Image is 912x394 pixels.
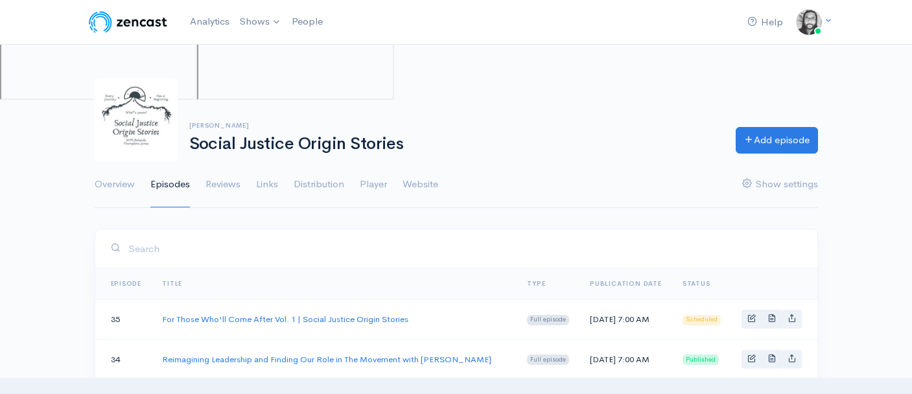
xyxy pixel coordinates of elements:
a: People [286,8,328,36]
a: Add episode [736,127,818,154]
span: Status [683,279,710,288]
a: Type [527,279,545,288]
td: [DATE] 7:00 AM [579,299,672,340]
td: [DATE] 7:00 AM [579,339,672,379]
img: ... [796,9,822,35]
span: Full episode [527,315,569,325]
a: Show settings [742,161,818,208]
a: Episodes [150,161,190,208]
div: Basic example [742,310,802,329]
img: ZenCast Logo [87,9,169,35]
input: Search [128,235,802,262]
a: Shows [235,8,286,36]
a: Title [162,279,182,288]
a: For Those Who'll Come After Vol. 1 | Social Justice Origin Stories [162,314,408,325]
span: Published [683,354,719,365]
a: Reimagining Leadership and Finding Our Role in The Movement with [PERSON_NAME] [162,354,491,365]
a: Help [742,8,788,36]
span: Full episode [527,354,569,365]
a: Publication date [590,279,662,288]
a: Reviews [205,161,240,208]
span: Scheduled [683,315,721,325]
h1: Social Justice Origin Stories [189,135,720,154]
a: Player [360,161,387,208]
a: Links [256,161,278,208]
td: 34 [95,339,152,379]
h6: [PERSON_NAME] [189,122,720,129]
a: Website [403,161,438,208]
a: Analytics [185,8,235,36]
a: Episode [111,279,142,288]
td: 35 [95,299,152,340]
div: Basic example [742,350,802,369]
a: Distribution [294,161,344,208]
a: Overview [95,161,135,208]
